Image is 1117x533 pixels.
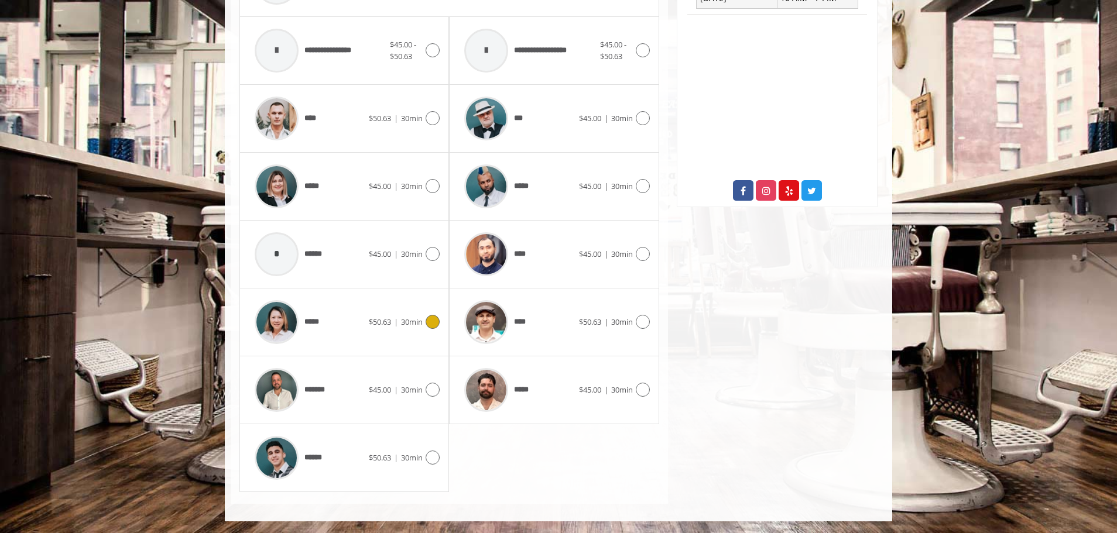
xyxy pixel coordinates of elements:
span: | [394,181,398,191]
span: $50.63 [369,452,391,463]
span: 30min [401,384,423,395]
span: $45.00 [369,181,391,191]
span: | [394,384,398,395]
span: $45.00 [369,249,391,259]
span: $45.00 [579,384,601,395]
span: 30min [401,181,423,191]
span: | [604,317,608,327]
span: | [394,249,398,259]
span: $45.00 [369,384,391,395]
span: 30min [401,113,423,123]
span: 30min [611,384,633,395]
span: $45.00 [579,249,601,259]
span: 30min [401,249,423,259]
span: $50.63 [579,317,601,327]
span: 30min [401,452,423,463]
span: $45.00 [579,181,601,191]
span: $45.00 - $50.63 [390,39,416,62]
span: 30min [611,249,633,259]
span: | [394,452,398,463]
span: $50.63 [369,317,391,327]
span: 30min [611,113,633,123]
span: | [604,113,608,123]
span: | [604,249,608,259]
span: $50.63 [369,113,391,123]
span: $45.00 [579,113,601,123]
span: $45.00 - $50.63 [600,39,626,62]
span: | [604,181,608,191]
span: 30min [401,317,423,327]
span: | [394,113,398,123]
span: | [604,384,608,395]
span: 30min [611,181,633,191]
span: 30min [611,317,633,327]
span: | [394,317,398,327]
